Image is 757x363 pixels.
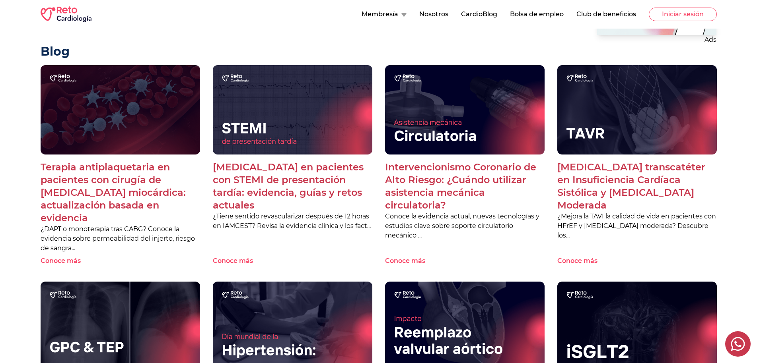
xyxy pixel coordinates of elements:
img: Reemplazo valvular aórtico transcatéter en Insuficiencia Cardíaca Sistólica y Estenosis Aórtica M... [557,65,717,155]
p: ¿DAPT o monoterapia tras CABG? Conoce la evidencia sobre permeabilidad del injerto, riesgo de san... [41,224,200,253]
button: Bolsa de empleo [510,10,564,19]
button: Conoce más [41,256,95,266]
button: Conoce más [385,256,439,266]
p: Conoce la evidencia actual, nuevas tecnologías y estudios clave sobre soporte circulatorio mecáni... [385,212,545,240]
a: Terapia antiplaquetaria en pacientes con cirugía de [MEDICAL_DATA] miocárdica: actualización basa... [41,65,200,269]
p: [MEDICAL_DATA] en pacientes con STEMI de presentación tardía: evidencia, guías y retos actuales [213,161,372,212]
p: Conoce más [557,256,597,266]
p: Terapia antiplaquetaria en pacientes con cirugía de [MEDICAL_DATA] miocárdica: actualización basa... [41,161,200,224]
p: ¿Tiene sentido revascularizar después de 12 horas en IAMCEST? Revisa la evidencia clínica y los f... [213,212,372,231]
p: ¿Mejora la TAVI la calidad de vida en pacientes con HFrEF y [MEDICAL_DATA] moderada? Descubre los... [557,212,717,240]
img: RETO Cardio Logo [41,6,91,22]
p: Ads [597,35,716,44]
button: Iniciar sesión [649,8,717,21]
h2: Blog [41,44,717,59]
button: CardioBlog [461,10,497,19]
img: Intervencionismo Coronario de Alto Riesgo: ¿Cuándo utilizar asistencia mecánica circulatoria? [385,65,545,155]
button: Membresía [362,10,407,19]
a: [MEDICAL_DATA] en pacientes con STEMI de presentación tardía: evidencia, guías y retos actuales¿T... [213,65,372,269]
p: Conoce más [41,256,81,266]
p: Conoce más [213,256,253,266]
a: Intervencionismo Coronario de Alto Riesgo: ¿Cuándo utilizar asistencia mecánica circulatoria?Cono... [385,65,545,269]
button: Club de beneficios [576,10,636,19]
button: Nosotros [419,10,448,19]
button: Conoce más [557,256,611,266]
a: [MEDICAL_DATA] transcatéter en Insuficiencia Cardíaca Sistólica y [MEDICAL_DATA] Moderada¿Mejora ... [557,65,717,269]
p: Intervencionismo Coronario de Alto Riesgo: ¿Cuándo utilizar asistencia mecánica circulatoria? [385,161,545,212]
p: Conoce más [385,256,425,266]
img: Terapia antiplaquetaria en pacientes con cirugía de revascularización miocárdica: actualización b... [41,65,200,155]
button: Conoce más [213,256,267,266]
img: Revascularización en pacientes con STEMI de presentación tardía: evidencia, guías y retos actuales [213,65,372,155]
p: [MEDICAL_DATA] transcatéter en Insuficiencia Cardíaca Sistólica y [MEDICAL_DATA] Moderada [557,161,717,212]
